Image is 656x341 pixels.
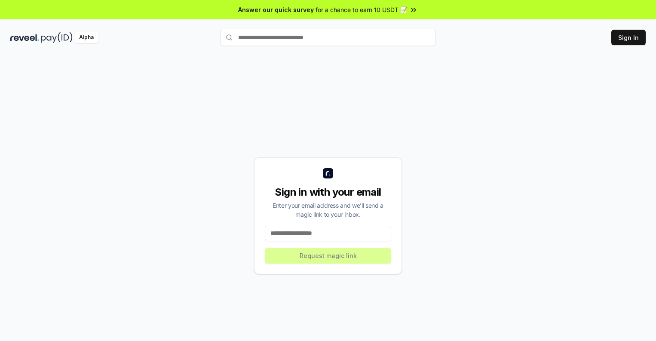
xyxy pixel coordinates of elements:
[265,185,391,199] div: Sign in with your email
[41,32,73,43] img: pay_id
[265,201,391,219] div: Enter your email address and we’ll send a magic link to your inbox.
[316,5,408,14] span: for a chance to earn 10 USDT 📝
[611,30,646,45] button: Sign In
[10,32,39,43] img: reveel_dark
[74,32,98,43] div: Alpha
[238,5,314,14] span: Answer our quick survey
[323,168,333,178] img: logo_small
